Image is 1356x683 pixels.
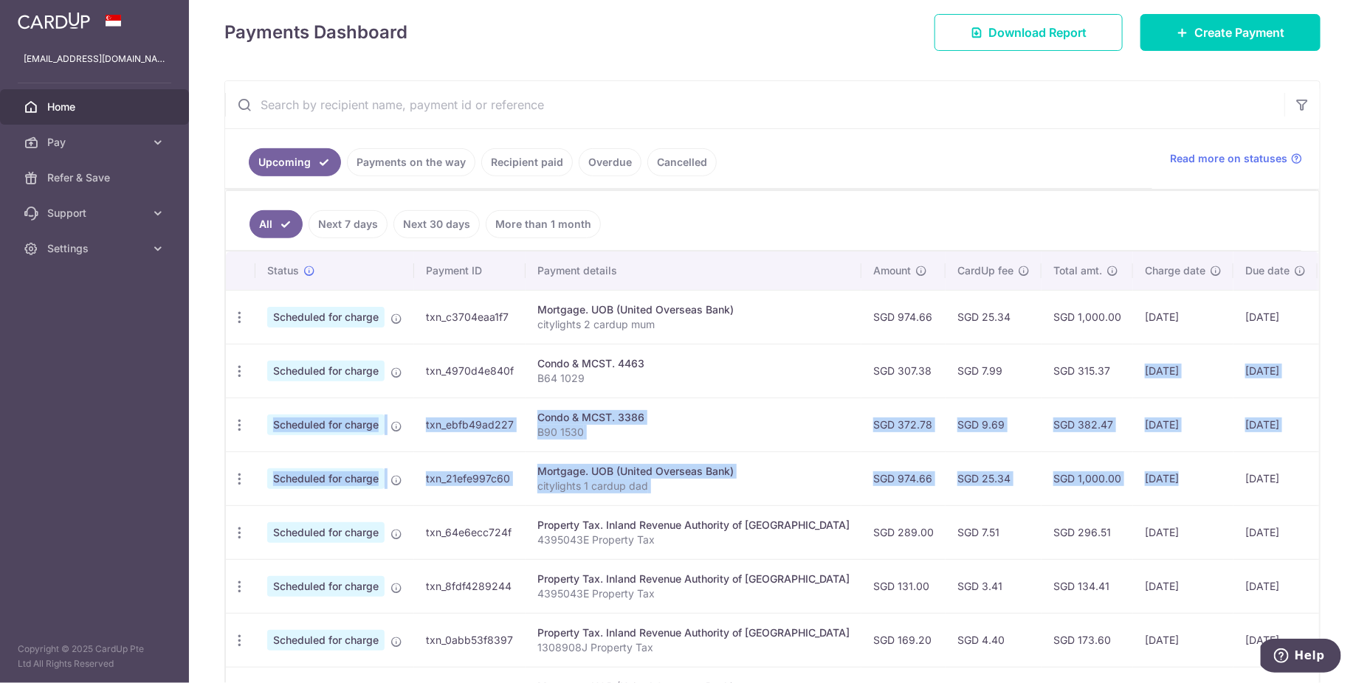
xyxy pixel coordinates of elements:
td: SGD 315.37 [1042,344,1133,398]
td: SGD 1,000.00 [1042,290,1133,344]
span: Read more on statuses [1170,151,1287,166]
td: SGD 25.34 [946,451,1042,505]
td: SGD 3.41 [946,559,1042,613]
p: 4395043E Property Tax [537,586,850,601]
p: B90 1530 [537,425,850,440]
a: Payments on the way [347,148,475,176]
th: Payment ID [414,252,526,290]
a: Recipient paid [481,148,573,176]
div: Mortgage. UOB (United Overseas Bank) [537,302,850,317]
h4: Payments Dashboard [224,19,407,46]
span: Scheduled for charge [267,415,385,435]
span: Pay [47,135,145,150]
td: [DATE] [1133,344,1233,398]
td: SGD 372.78 [861,398,946,451]
span: Scheduled for charge [267,522,385,543]
span: CardUp fee [957,263,1013,278]
span: Scheduled for charge [267,576,385,597]
p: citylights 1 cardup dad [537,479,850,493]
span: Scheduled for charge [267,361,385,381]
td: SGD 7.51 [946,505,1042,559]
td: txn_8fdf4289244 [414,559,526,613]
td: txn_ebfb49ad227 [414,398,526,451]
div: Property Tax. Inland Revenue Authority of [GEOGRAPHIC_DATA] [537,625,850,640]
td: SGD 7.99 [946,344,1042,398]
span: Scheduled for charge [267,307,385,327]
td: SGD 974.66 [861,451,946,505]
td: [DATE] [1133,451,1233,505]
td: SGD 289.00 [861,505,946,559]
a: All [249,210,303,238]
td: [DATE] [1133,290,1233,344]
td: SGD 1,000.00 [1042,451,1133,505]
span: Status [267,263,299,278]
td: SGD 4.40 [946,613,1042,667]
td: [DATE] [1233,344,1318,398]
div: Property Tax. Inland Revenue Authority of [GEOGRAPHIC_DATA] [537,572,850,586]
div: Condo & MCST. 3386 [537,410,850,425]
p: citylights 2 cardup mum [537,317,850,332]
input: Search by recipient name, payment id or reference [225,81,1284,128]
span: Create Payment [1194,24,1284,41]
td: SGD 169.20 [861,613,946,667]
span: Home [47,100,145,114]
td: SGD 296.51 [1042,505,1133,559]
span: Amount [873,263,911,278]
span: Due date [1245,263,1290,278]
p: 4395043E Property Tax [537,533,850,547]
td: SGD 974.66 [861,290,946,344]
a: Next 30 days [393,210,480,238]
a: Cancelled [647,148,717,176]
p: [EMAIL_ADDRESS][DOMAIN_NAME] [24,52,165,66]
td: txn_64e6ecc724f [414,505,526,559]
span: Scheduled for charge [267,468,385,489]
img: CardUp [18,12,90,30]
a: Read more on statuses [1170,151,1302,166]
span: Refer & Save [47,170,145,185]
a: Download Report [935,14,1123,51]
td: SGD 382.47 [1042,398,1133,451]
td: SGD 131.00 [861,559,946,613]
td: [DATE] [1233,613,1318,667]
span: Download Report [988,24,1087,41]
th: Payment details [526,252,861,290]
span: Scheduled for charge [267,630,385,651]
div: Mortgage. UOB (United Overseas Bank) [537,464,850,479]
td: SGD 173.60 [1042,613,1133,667]
td: SGD 134.41 [1042,559,1133,613]
td: [DATE] [1233,559,1318,613]
iframe: Opens a widget where you can find more information [1261,639,1341,676]
a: More than 1 month [486,210,601,238]
p: B64 1029 [537,371,850,386]
td: txn_4970d4e840f [414,344,526,398]
span: Charge date [1145,263,1205,278]
td: [DATE] [1233,505,1318,559]
td: [DATE] [1233,398,1318,451]
a: Create Payment [1140,14,1321,51]
p: 1308908J Property Tax [537,640,850,655]
td: [DATE] [1233,290,1318,344]
span: Total amt. [1053,263,1102,278]
td: SGD 25.34 [946,290,1042,344]
td: SGD 9.69 [946,398,1042,451]
td: [DATE] [1133,505,1233,559]
td: txn_c3704eaa1f7 [414,290,526,344]
a: Upcoming [249,148,341,176]
td: [DATE] [1133,559,1233,613]
div: Condo & MCST. 4463 [537,356,850,371]
td: SGD 307.38 [861,344,946,398]
a: Next 7 days [309,210,388,238]
td: [DATE] [1133,613,1233,667]
td: txn_21efe997c60 [414,451,526,505]
td: [DATE] [1233,451,1318,505]
span: Settings [47,241,145,256]
div: Property Tax. Inland Revenue Authority of [GEOGRAPHIC_DATA] [537,518,850,533]
a: Overdue [579,148,641,176]
td: [DATE] [1133,398,1233,451]
td: txn_0abb53f8397 [414,613,526,667]
span: Support [47,206,145,221]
